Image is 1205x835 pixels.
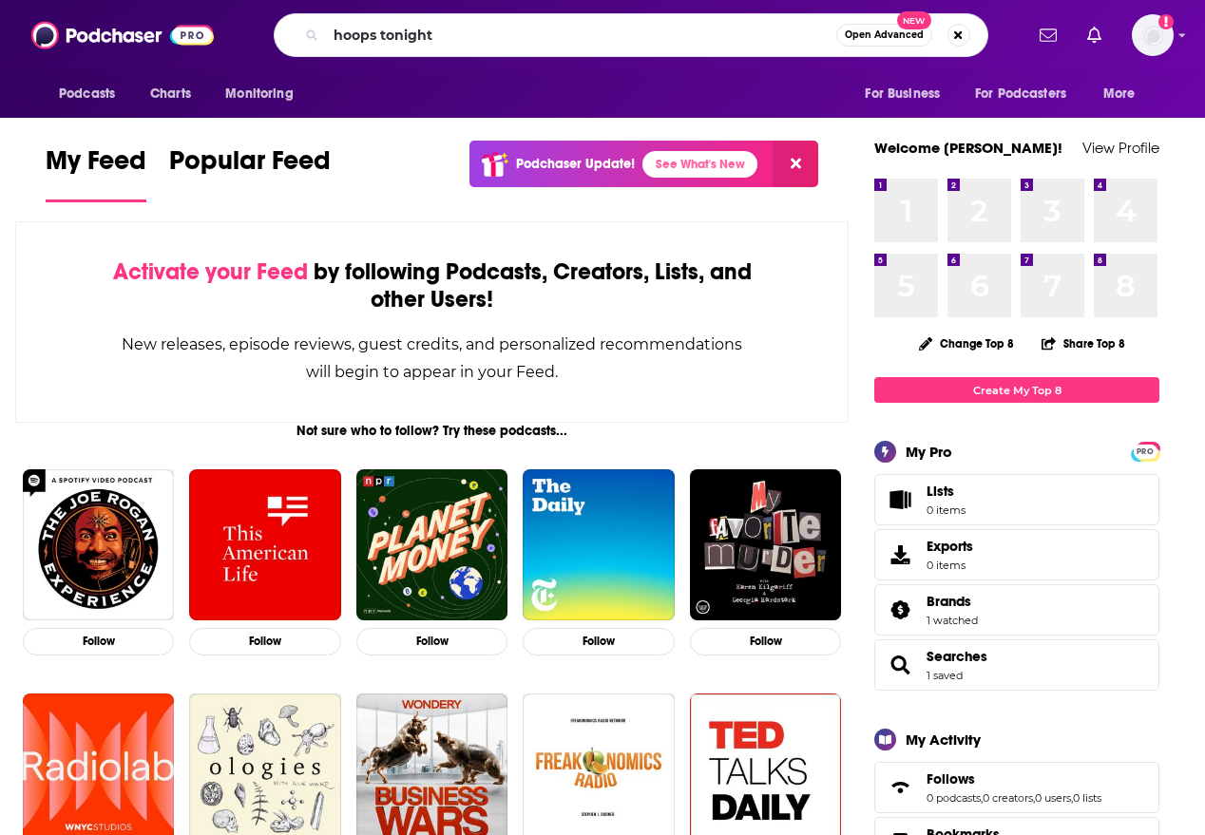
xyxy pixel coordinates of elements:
a: Searches [881,652,919,678]
div: Not sure who to follow? Try these podcasts... [15,423,849,439]
span: Brands [874,584,1159,636]
a: View Profile [1082,139,1159,157]
a: Brands [927,593,978,610]
a: 0 podcasts [927,791,981,805]
button: open menu [1090,76,1159,112]
span: Searches [874,639,1159,691]
img: The Daily [523,469,674,620]
a: See What's New [642,151,757,178]
a: 0 creators [983,791,1033,805]
a: Welcome [PERSON_NAME]! [874,139,1062,157]
img: My Favorite Murder with Karen Kilgariff and Georgia Hardstark [690,469,841,620]
span: Brands [927,593,971,610]
span: Lists [927,483,954,500]
span: 0 items [927,559,973,572]
span: Lists [927,483,966,500]
img: Podchaser - Follow, Share and Rate Podcasts [31,17,214,53]
a: Brands [881,597,919,623]
span: Popular Feed [169,144,331,188]
span: Activate your Feed [113,257,308,286]
img: User Profile [1132,14,1174,56]
a: Charts [138,76,202,112]
button: open menu [851,76,964,112]
a: 1 saved [927,669,963,682]
span: New [897,11,931,29]
span: 0 items [927,503,966,517]
button: Follow [189,628,340,655]
a: 0 users [1035,791,1071,805]
button: open menu [212,76,317,112]
span: My Feed [46,144,146,188]
a: Show notifications dropdown [1080,19,1109,51]
img: This American Life [189,469,340,620]
svg: Add a profile image [1158,14,1174,29]
a: Follows [927,770,1101,788]
button: Share Top 8 [1041,325,1126,362]
a: Follows [881,774,919,801]
button: Change Top 8 [908,332,1025,355]
a: Searches [927,648,987,665]
div: New releases, episode reviews, guest credits, and personalized recommendations will begin to appe... [111,331,753,386]
div: My Pro [906,443,952,461]
span: For Podcasters [975,81,1066,107]
button: Show profile menu [1132,14,1174,56]
span: Follows [874,762,1159,813]
span: Follows [927,770,975,788]
span: Lists [881,486,919,513]
span: For Business [865,81,940,107]
input: Search podcasts, credits, & more... [326,20,836,50]
img: Planet Money [356,469,507,620]
button: Follow [690,628,841,655]
a: Show notifications dropdown [1032,19,1064,51]
button: Follow [23,628,174,655]
span: Charts [150,81,191,107]
div: by following Podcasts, Creators, Lists, and other Users! [111,258,753,313]
span: , [1033,791,1035,805]
span: PRO [1134,445,1157,459]
span: Exports [927,538,973,555]
div: Search podcasts, credits, & more... [274,13,988,57]
span: Exports [881,541,919,568]
button: Open AdvancedNew [836,24,932,47]
a: 0 lists [1073,791,1101,805]
span: Logged in as rowan.sullivan [1132,14,1174,56]
button: open menu [46,76,140,112]
span: Monitoring [225,81,293,107]
div: My Activity [906,731,981,749]
button: open menu [963,76,1094,112]
img: The Joe Rogan Experience [23,469,174,620]
a: Popular Feed [169,144,331,202]
p: Podchaser Update! [516,156,635,172]
span: Podcasts [59,81,115,107]
a: Lists [874,474,1159,525]
button: Follow [356,628,507,655]
a: My Feed [46,144,146,202]
a: Exports [874,529,1159,580]
span: Open Advanced [845,30,924,40]
button: Follow [523,628,674,655]
a: PRO [1134,444,1157,458]
span: , [981,791,983,805]
span: More [1103,81,1136,107]
a: 1 watched [927,614,978,627]
span: , [1071,791,1073,805]
a: Create My Top 8 [874,377,1159,403]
